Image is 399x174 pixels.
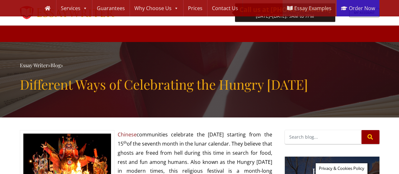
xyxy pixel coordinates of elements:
[285,130,361,144] input: Search blog...
[20,61,379,70] div: » »
[123,140,127,145] sup: th
[319,165,364,171] span: Privacy & Cookies Policy
[50,62,61,69] a: Blog
[118,131,137,138] a: Chinese
[20,76,379,92] h1: Different Ways of Celebrating the Hungry [DATE]
[20,62,48,69] a: Essay Writer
